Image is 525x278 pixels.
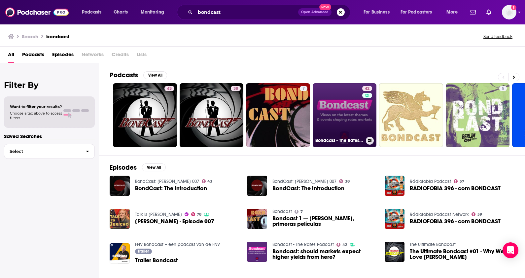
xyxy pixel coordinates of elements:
[247,209,267,229] img: Bondcast 1 — Sean Connery, primeras películas
[481,34,514,39] button: Send feedback
[167,86,172,92] span: 43
[446,8,458,17] span: More
[342,243,347,246] span: 42
[4,149,81,154] span: Select
[272,179,336,184] a: BondCast: James Bond 007
[410,219,501,224] a: RÁDIOFOBIA 396 - com BONDCAST
[197,213,201,216] span: 78
[4,133,95,139] p: Saved Searches
[359,7,398,17] button: open menu
[385,209,405,229] img: RÁDIOFOBIA 396 - com BONDCAST
[191,212,202,216] a: 78
[385,242,405,262] img: The Ultimate Bondcast #01 - Why We Love James Bond
[10,104,62,109] span: Want to filter your results?
[499,86,507,91] a: 5
[109,7,132,17] a: Charts
[410,186,501,191] a: RÁDIOFOBIA 396 - com BONDCAST
[298,8,332,16] button: Open AdvancedNew
[502,5,516,19] button: Show profile menu
[135,212,182,217] a: Talk Is Jericho
[272,216,377,227] span: Bondcast 1 — [PERSON_NAME], primeras películas
[301,11,329,14] span: Open Advanced
[247,242,267,262] img: Bondcast: should markets expect higher yields from here?
[295,210,303,214] a: 7
[4,80,95,90] h2: Filter By
[183,5,357,20] div: Search podcasts, credits, & more...
[110,176,130,196] img: BondCast: The Introduction
[442,7,466,17] button: open menu
[502,5,516,19] span: Logged in as HaileeShanahan
[272,186,344,191] a: BondCast: The Introduction
[113,83,177,147] a: 43
[141,8,164,17] span: Monitoring
[410,249,514,260] span: The Ultimate Bondcast #01 - Why We Love [PERSON_NAME]
[202,179,213,183] a: 43
[410,179,451,184] a: Rádiofobia Podcast
[82,8,101,17] span: Podcasts
[135,242,220,247] a: FNV Bondcast – een podcast van de FNV
[112,49,129,63] span: Credits
[180,83,244,147] a: 38
[138,249,149,253] span: Trailer
[233,86,238,92] span: 38
[8,49,14,63] a: All
[336,243,347,247] a: 42
[82,49,104,63] span: Networks
[77,7,110,17] button: open menu
[142,163,166,171] button: View All
[503,242,518,258] div: Open Intercom Messenger
[137,49,147,63] span: Lists
[396,7,442,17] button: open menu
[52,49,74,63] a: Episodes
[365,86,369,92] span: 42
[22,33,38,40] h3: Search
[135,179,199,184] a: BondCast: James Bond 007
[110,163,166,172] a: EpisodesView All
[272,249,377,260] a: Bondcast: should markets expect higher yields from here?
[110,163,137,172] h2: Episodes
[110,209,130,229] img: James Bondcast - Episode 007
[247,176,267,196] img: BondCast: The Introduction
[114,8,128,17] span: Charts
[135,186,207,191] a: BondCast: The Introduction
[362,86,372,91] a: 42
[502,86,504,92] span: 5
[135,219,214,224] span: [PERSON_NAME] - Episode 007
[410,249,514,260] a: The Ultimate Bondcast #01 - Why We Love James Bond
[5,6,69,18] a: Podchaser - Follow, Share and Rate Podcasts
[246,83,310,147] a: 7
[135,258,178,263] a: Trailer Bondcast
[143,71,167,79] button: View All
[135,219,214,224] a: James Bondcast - Episode 007
[319,4,331,10] span: New
[339,179,350,183] a: 38
[315,138,363,143] h3: Bondcast - The Rates Podcast
[110,243,130,263] img: Trailer Bondcast
[313,83,377,147] a: 42Bondcast - The Rates Podcast
[401,8,432,17] span: For Podcasters
[300,86,307,91] a: 7
[300,210,303,213] span: 7
[46,33,69,40] h3: bondcast
[467,7,478,18] a: Show notifications dropdown
[110,71,138,79] h2: Podcasts
[410,242,456,247] a: The Ultimate Bondcast
[385,176,405,196] img: RÁDIOFOBIA 396 - com BONDCAST
[511,5,516,10] svg: Add a profile image
[136,7,173,17] button: open menu
[460,180,464,183] span: 57
[364,8,390,17] span: For Business
[4,144,95,159] button: Select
